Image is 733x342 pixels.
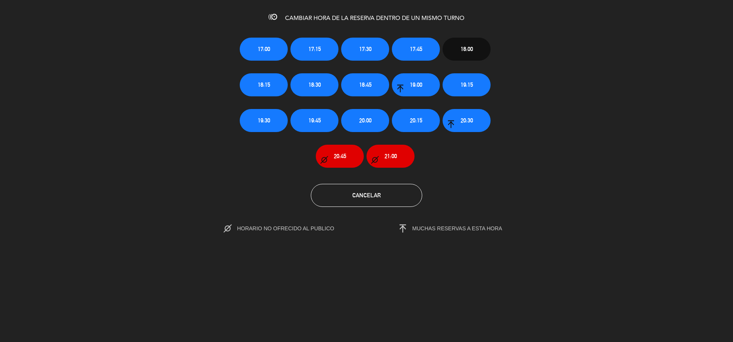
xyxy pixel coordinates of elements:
[410,80,422,89] span: 19:00
[308,80,321,89] span: 18:30
[308,116,321,125] span: 19:45
[341,73,389,96] button: 18:45
[461,45,473,53] span: 18:00
[392,73,440,96] button: 19:00
[461,80,473,89] span: 19:15
[359,45,371,53] span: 17:30
[461,116,473,125] span: 20:30
[412,225,502,231] span: MUCHAS RESERVAS A ESTA HORA
[341,38,389,61] button: 17:30
[359,116,371,125] span: 20:00
[334,152,346,160] span: 20:45
[290,109,338,132] button: 19:45
[308,45,321,53] span: 17:15
[237,225,350,231] span: HORARIO NO OFRECIDO AL PUBLICO
[290,38,338,61] button: 17:15
[366,145,415,168] button: 21:00
[258,116,270,125] span: 19:30
[443,109,491,132] button: 20:30
[290,73,338,96] button: 18:30
[410,116,422,125] span: 20:15
[240,38,288,61] button: 17:00
[443,38,491,61] button: 18:00
[359,80,371,89] span: 18:45
[352,192,381,198] span: Cancelar
[392,109,440,132] button: 20:15
[311,184,422,207] button: Cancelar
[316,145,364,168] button: 20:45
[258,45,270,53] span: 17:00
[285,15,464,21] span: CAMBIAR HORA DE LA RESERVA DENTRO DE UN MISMO TURNO
[392,38,440,61] button: 17:45
[443,73,491,96] button: 19:15
[341,109,389,132] button: 20:00
[240,109,288,132] button: 19:30
[240,73,288,96] button: 18:15
[258,80,270,89] span: 18:15
[410,45,422,53] span: 17:45
[385,152,397,160] span: 21:00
